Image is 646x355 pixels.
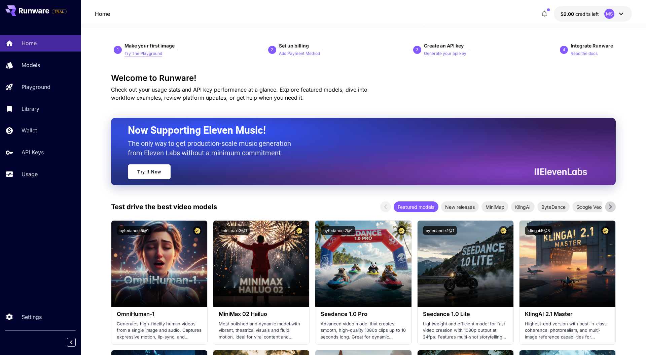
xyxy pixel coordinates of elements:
[117,226,151,235] button: bytedance:5@1
[124,43,175,49] span: Make your first image
[295,226,304,235] button: Certified Model – Vetted for best performance and includes a commercial license.
[601,226,610,235] button: Certified Model – Vetted for best performance and includes a commercial license.
[22,83,50,91] p: Playground
[397,226,406,235] button: Certified Model – Vetted for best performance and includes a commercial license.
[321,321,406,341] p: Advanced video model that creates smooth, high-quality 1080p clips up to 10 seconds long. Great f...
[72,336,81,348] div: Collapse sidebar
[22,126,37,134] p: Wallet
[124,51,162,57] p: Try The Playground
[117,321,202,341] p: Generates high-fidelity human videos from a single image and audio. Captures expressive motion, l...
[571,43,613,49] span: Integrate Runware
[481,203,508,211] span: MiniMax
[128,124,582,137] h2: Now Supporting Eleven Music!
[321,226,355,235] button: bytedance:2@1
[423,321,508,341] p: Lightweight and efficient model for fast video creation with 1080p output at 24fps. Features mult...
[279,43,309,49] span: Set up billing
[537,203,570,211] span: ByteDance
[424,43,464,49] span: Create an API key
[219,321,304,341] p: Most polished and dynamic model with vibrant, theatrical visuals and fluid motion. Ideal for vira...
[124,49,162,57] button: Try The Playground
[22,39,37,47] p: Home
[279,49,320,57] button: Add Payment Method
[424,49,466,57] button: Generate your api key
[441,201,479,212] div: New releases
[418,221,513,307] img: alt
[561,10,599,18] div: $2.00
[52,9,66,14] span: TRIAL
[554,6,632,22] button: $2.00MS
[423,226,457,235] button: bytedance:1@1
[575,11,599,17] span: credits left
[193,226,202,235] button: Certified Model – Vetted for best performance and includes a commercial license.
[271,47,273,53] p: 2
[423,311,508,317] h3: Seedance 1.0 Lite
[111,202,217,212] p: Test drive the best video models
[571,51,598,57] p: Read the docs
[572,201,606,212] div: Google Veo
[22,61,40,69] p: Models
[111,86,367,101] span: Check out your usage stats and API key performance at a glance. Explore featured models, dive int...
[561,11,575,17] span: $2.00
[604,9,614,19] div: MS
[441,203,479,211] span: New releases
[117,47,119,53] p: 1
[525,226,552,235] button: klingai:5@3
[563,47,565,53] p: 4
[511,203,535,211] span: KlingAI
[525,311,610,317] h3: KlingAI 2.1 Master
[424,51,466,57] p: Generate your api key
[519,221,615,307] img: alt
[537,201,570,212] div: ByteDance
[111,221,207,307] img: alt
[315,221,411,307] img: alt
[22,148,44,156] p: API Keys
[511,201,535,212] div: KlingAI
[67,338,76,347] button: Collapse sidebar
[52,7,67,15] span: Add your payment card to enable full platform functionality.
[394,203,438,211] span: Featured models
[525,321,610,341] p: Highest-end version with best-in-class coherence, photorealism, and multi-image reference capabil...
[117,311,202,317] h3: OmniHuman‑1
[219,311,304,317] h3: MiniMax 02 Hailuo
[572,203,606,211] span: Google Veo
[416,47,419,53] p: 3
[481,201,508,212] div: MiniMax
[219,226,250,235] button: minimax:3@1
[321,311,406,317] h3: Seedance 1.0 Pro
[95,10,110,18] nav: breadcrumb
[22,313,42,321] p: Settings
[128,139,296,158] p: The only way to get production-scale music generation from Eleven Labs without a minimum commitment.
[22,105,39,113] p: Library
[111,73,616,83] h3: Welcome to Runware!
[279,51,320,57] p: Add Payment Method
[95,10,110,18] a: Home
[22,170,38,178] p: Usage
[499,226,508,235] button: Certified Model – Vetted for best performance and includes a commercial license.
[128,164,171,179] a: Try It Now
[571,49,598,57] button: Read the docs
[213,221,309,307] img: alt
[394,201,438,212] div: Featured models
